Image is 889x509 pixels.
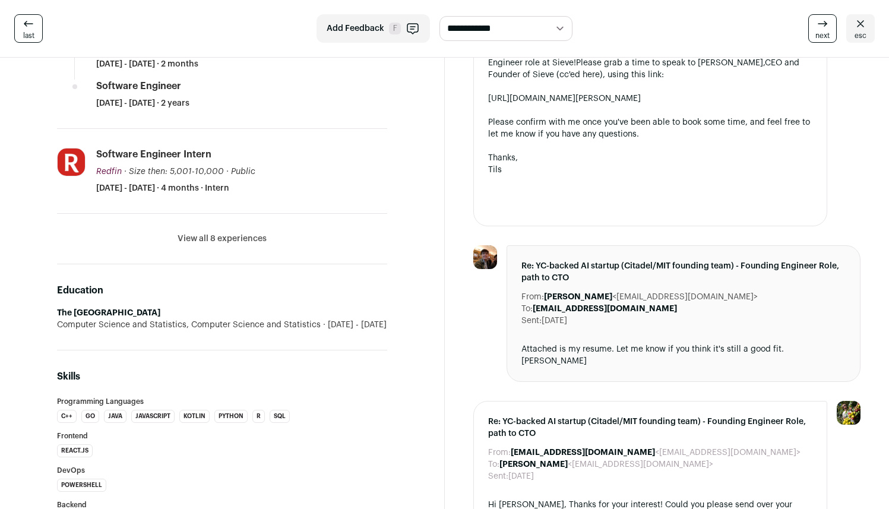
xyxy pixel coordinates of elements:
span: F [389,23,401,34]
img: 6689865-medium_jpg [837,401,860,425]
div: Tils [488,164,813,176]
li: JavaScript [131,410,175,423]
dd: [DATE] [542,315,567,327]
h3: Programming Languages [57,398,387,405]
dd: <[EMAIL_ADDRESS][DOMAIN_NAME]> [511,447,801,459]
button: Add Feedback F [317,14,430,43]
li: SQL [270,410,290,423]
li: React.js [57,444,93,457]
h3: DevOps [57,467,387,474]
li: R [252,410,265,423]
div: Software Engineer [96,80,181,93]
span: Public [231,167,255,176]
div: Attached is my resume. Let me know if you think it's still a good fit. [PERSON_NAME] [521,343,846,367]
li: Kotlin [179,410,210,423]
dt: From: [488,447,511,459]
span: [DATE] - [DATE] · 2 months [96,58,198,70]
a: next [808,14,837,43]
h2: Education [57,283,387,298]
a: last [14,14,43,43]
span: Please grab a time to speak to [PERSON_NAME], [576,59,765,67]
dt: Sent: [521,315,542,327]
h3: Frontend [57,432,387,440]
span: Add Feedback [327,23,384,34]
div: Computer Science and Statistics, Computer Science and Statistics [57,319,387,331]
dt: To: [521,303,533,315]
li: Java [104,410,126,423]
span: · [226,166,229,178]
b: [EMAIL_ADDRESS][DOMAIN_NAME] [511,448,655,457]
span: Redfin [96,167,122,176]
div: Software Engineer Intern [96,148,211,161]
b: [PERSON_NAME] [544,293,612,301]
img: 249606434f31823be135cd753dacfe006ab01f1f2eca1618b0700ba171a7945f.jpg [58,148,85,176]
span: · Size then: 5,001-10,000 [124,167,224,176]
span: Re: YC-backed AI startup (Citadel/MIT founding team) - Founding Engineer Role, path to CTO [488,416,813,440]
li: C++ [57,410,77,423]
dt: From: [521,291,544,303]
div: Please confirm with me once you've been able to book some time, and feel free to let me know if y... [488,116,813,140]
span: next [815,31,830,40]
a: [URL][DOMAIN_NAME][PERSON_NAME] [488,94,641,103]
span: [DATE] - [DATE] · 2 years [96,97,189,109]
strong: The [GEOGRAPHIC_DATA] [57,309,160,317]
span: Re: YC-backed AI startup (Citadel/MIT founding team) - Founding Engineer Role, path to CTO [521,260,846,284]
span: last [23,31,34,40]
b: [PERSON_NAME] [499,460,568,469]
div: Thanks for getting back to me. I'm glad to hear you're interested in the Founding Engineer role a... [488,45,813,81]
li: PowerShell [57,479,106,492]
dd: <[EMAIL_ADDRESS][DOMAIN_NAME]> [499,459,713,470]
dt: Sent: [488,470,508,482]
dd: [DATE] [508,470,534,482]
dt: To: [488,459,499,470]
dd: <[EMAIL_ADDRESS][DOMAIN_NAME]> [544,291,758,303]
div: Thanks, [488,152,813,164]
a: esc [846,14,875,43]
b: [EMAIL_ADDRESS][DOMAIN_NAME] [533,305,677,313]
button: View all 8 experiences [178,233,267,245]
h3: Backend [57,501,387,508]
li: Go [81,410,99,423]
span: [DATE] - [DATE] · 4 months · Intern [96,182,229,194]
img: 709f7b6174a7dbbef75302e609d5c6f714b10d51319e2d13b9bd504b7212e306 [473,245,497,269]
span: [DATE] - [DATE] [321,319,387,331]
span: esc [855,31,866,40]
li: Python [214,410,248,423]
h2: Skills [57,369,387,384]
